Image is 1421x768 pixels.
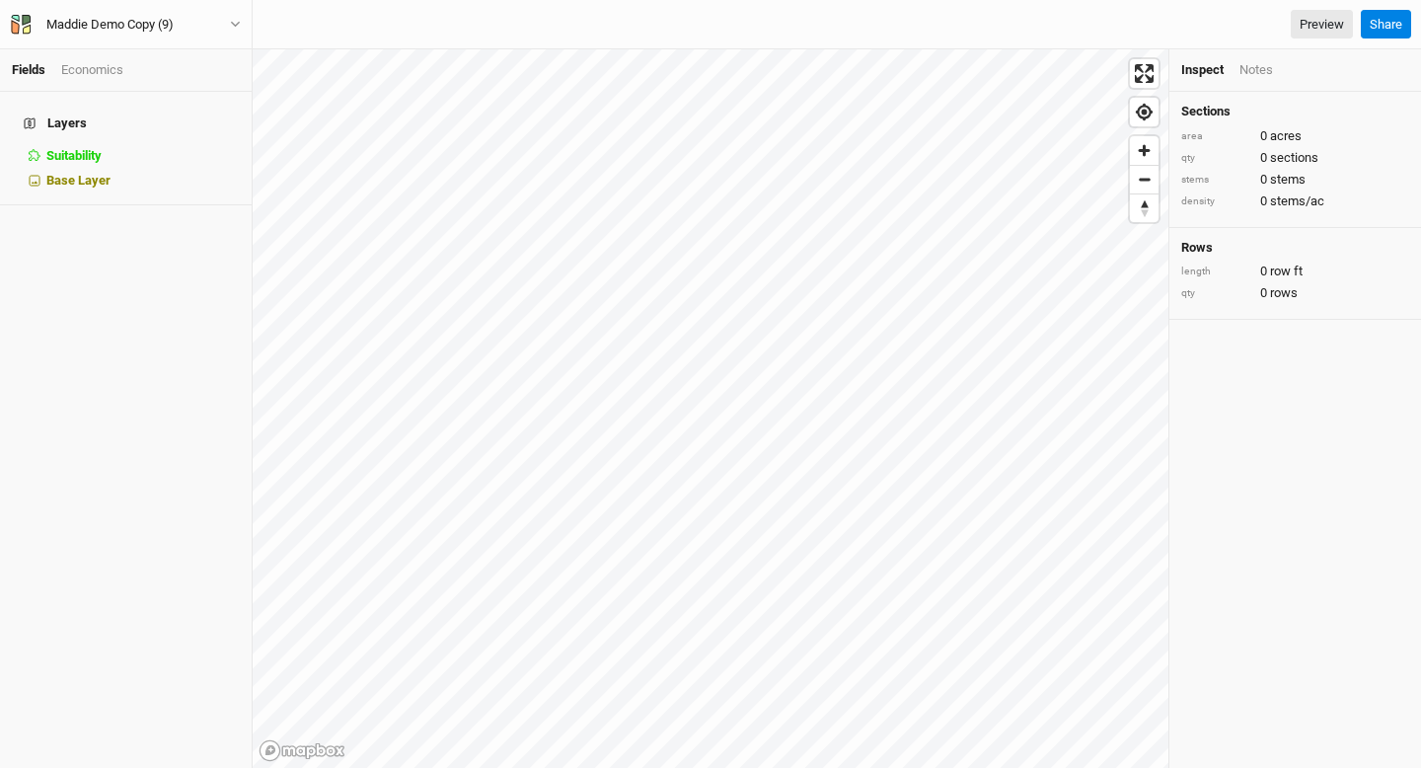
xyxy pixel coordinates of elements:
div: stems [1181,173,1250,188]
span: Base Layer [46,173,111,188]
button: Zoom out [1130,165,1159,193]
div: Suitability [46,148,240,164]
span: acres [1270,127,1302,145]
a: Mapbox logo [259,739,345,762]
span: stems [1270,171,1306,189]
span: row ft [1270,263,1303,280]
a: Preview [1291,10,1353,39]
div: qty [1181,151,1250,166]
div: Maddie Demo Copy (9) [46,15,174,35]
div: Economics [61,61,123,79]
button: Find my location [1130,98,1159,126]
button: Maddie Demo Copy (9) [10,14,242,36]
h4: Rows [1181,240,1409,256]
span: Reset bearing to north [1130,194,1159,222]
button: Zoom in [1130,136,1159,165]
span: rows [1270,284,1298,302]
h4: Sections [1181,104,1409,119]
span: Suitability [46,148,102,163]
div: density [1181,194,1250,209]
div: 0 [1181,171,1409,189]
div: area [1181,129,1250,144]
button: Reset bearing to north [1130,193,1159,222]
button: Enter fullscreen [1130,59,1159,88]
div: Base Layer [46,173,240,189]
div: 0 [1181,263,1409,280]
span: Zoom out [1130,166,1159,193]
div: qty [1181,286,1250,301]
div: length [1181,265,1250,279]
span: sections [1270,149,1318,167]
div: Notes [1239,61,1273,79]
div: 0 [1181,149,1409,167]
div: 0 [1181,127,1409,145]
span: stems/ac [1270,192,1324,210]
canvas: Map [253,49,1168,768]
h4: Layers [12,104,240,143]
div: 0 [1181,192,1409,210]
button: Share [1361,10,1411,39]
div: Inspect [1181,61,1224,79]
div: 0 [1181,284,1409,302]
a: Fields [12,62,45,77]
